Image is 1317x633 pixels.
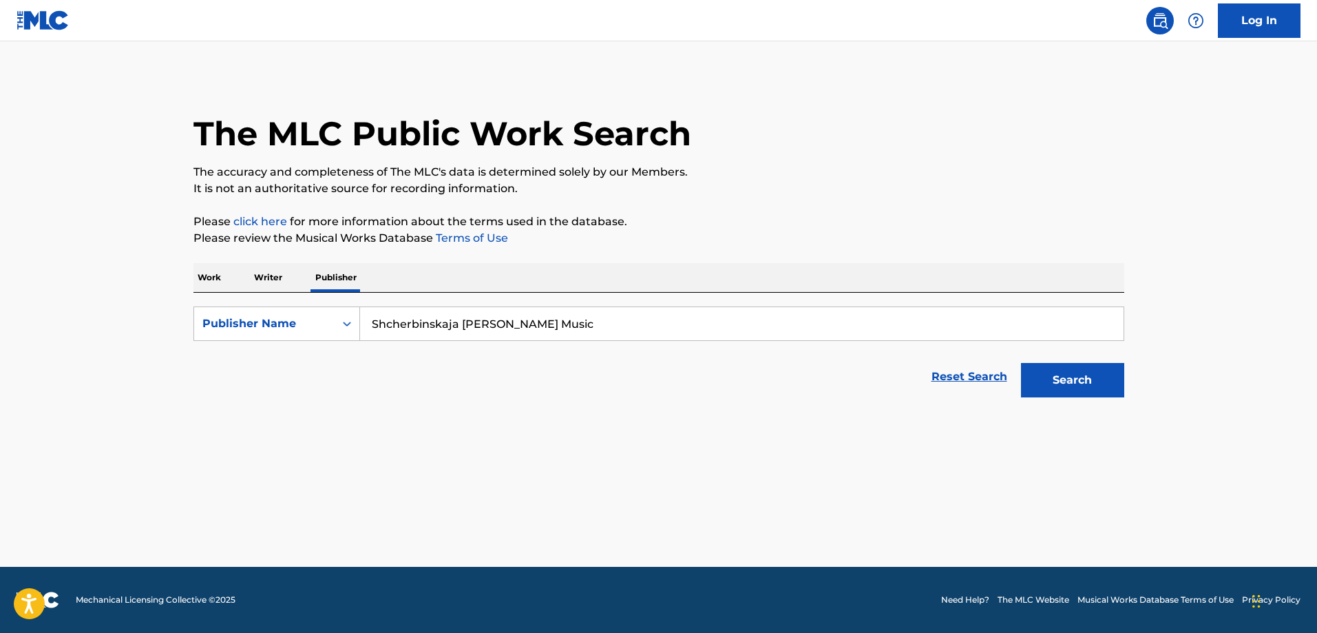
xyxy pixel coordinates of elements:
p: The accuracy and completeness of The MLC's data is determined solely by our Members. [193,164,1124,180]
p: Work [193,263,225,292]
form: Search Form [193,307,1124,404]
a: Reset Search [925,362,1014,392]
a: Terms of Use [433,231,508,245]
img: search [1152,12,1168,29]
a: Public Search [1146,7,1174,34]
img: MLC Logo [17,10,70,30]
div: Help [1182,7,1210,34]
a: Log In [1218,3,1300,38]
div: Publisher Name [202,315,326,332]
a: click here [233,215,287,228]
p: Writer [250,263,286,292]
a: Musical Works Database Terms of Use [1077,594,1234,606]
h1: The MLC Public Work Search [193,113,691,154]
a: Privacy Policy [1242,594,1300,606]
img: help [1188,12,1204,29]
a: Need Help? [941,594,989,606]
p: Publisher [311,263,361,292]
div: Drag [1252,581,1261,622]
a: The MLC Website [998,594,1069,606]
span: Mechanical Licensing Collective © 2025 [76,594,235,606]
iframe: Chat Widget [1248,567,1317,633]
button: Search [1021,363,1124,397]
p: Please review the Musical Works Database [193,230,1124,247]
p: It is not an authoritative source for recording information. [193,180,1124,197]
img: logo [17,592,59,608]
p: Please for more information about the terms used in the database. [193,214,1124,230]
